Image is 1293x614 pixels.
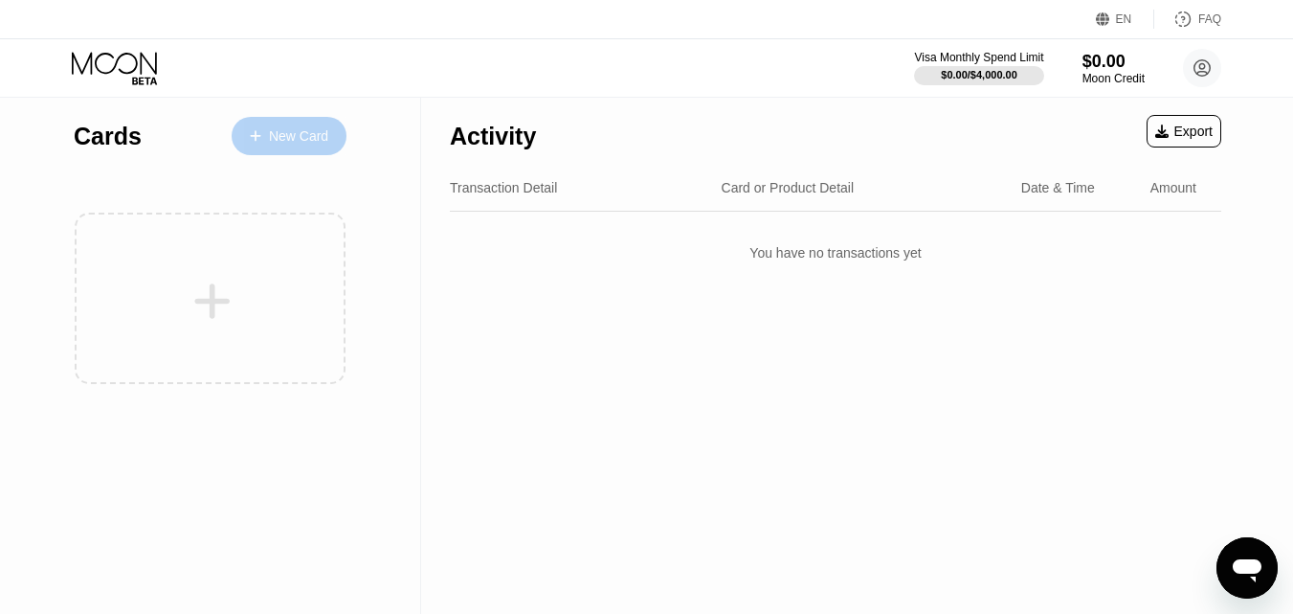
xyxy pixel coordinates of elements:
div: Transaction Detail [450,180,557,195]
div: $0.00 [1082,52,1145,72]
div: Visa Monthly Spend Limit$0.00/$4,000.00 [914,51,1043,85]
div: FAQ [1154,10,1221,29]
iframe: Button to launch messaging window [1216,537,1278,599]
div: Amount [1150,180,1196,195]
div: Visa Monthly Spend Limit [914,51,1043,64]
div: $0.00Moon Credit [1082,52,1145,85]
div: Date & Time [1021,180,1095,195]
div: New Card [232,117,346,155]
div: Card or Product Detail [722,180,855,195]
div: EN [1096,10,1154,29]
div: Moon Credit [1082,72,1145,85]
div: Export [1155,124,1213,139]
div: New Card [269,128,328,145]
div: $0.00 / $4,000.00 [941,69,1017,80]
div: Cards [74,123,142,150]
div: Export [1147,115,1221,148]
div: Activity [450,123,536,150]
div: You have no transactions yet [450,226,1221,280]
div: EN [1116,12,1132,26]
div: FAQ [1198,12,1221,26]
